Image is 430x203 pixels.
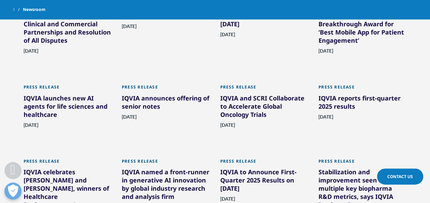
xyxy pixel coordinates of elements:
span: [DATE] [122,114,136,124]
span: [DATE] [24,122,38,132]
div: Press Release [122,159,210,168]
div: IQVIA announces offering of senior notes [122,94,210,113]
span: [DATE] [318,48,333,58]
span: Newsroom [23,3,45,16]
span: [DATE] [24,48,38,58]
div: Press Release [122,84,210,94]
div: Press Release [318,159,407,168]
div: IQVIA and SCRI Collaborate to Accelerate Global Oncology Trials [220,94,309,121]
div: Press Release [220,84,309,94]
div: IQVIA and [PERSON_NAME] Announce Long-term Clinical and Commercial Partnerships and Resolution of... [24,3,112,47]
a: Contact Us [377,168,423,185]
div: Press Release [24,84,112,94]
span: Contact Us [387,174,413,179]
div: Press Release [24,159,112,168]
button: Open Preferences [4,182,22,200]
div: IQVIA to Announce First-Quarter 2025 Results on [DATE] [220,168,309,195]
div: IQVIA Health Research Space wins 2025 Medtech Breakthrough Award for ‘Best Mobile App for Patient... [318,3,407,47]
span: [DATE] [318,114,333,124]
span: [DATE] [122,23,136,33]
div: IQVIA reports first-quarter 2025 results [318,94,407,113]
div: IQVIA launches new AI agents for life sciences and healthcare [24,94,112,121]
span: [DATE] [220,122,235,132]
div: Press Release [220,159,309,168]
span: [DATE] [220,31,235,41]
div: Press Release [318,84,407,94]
